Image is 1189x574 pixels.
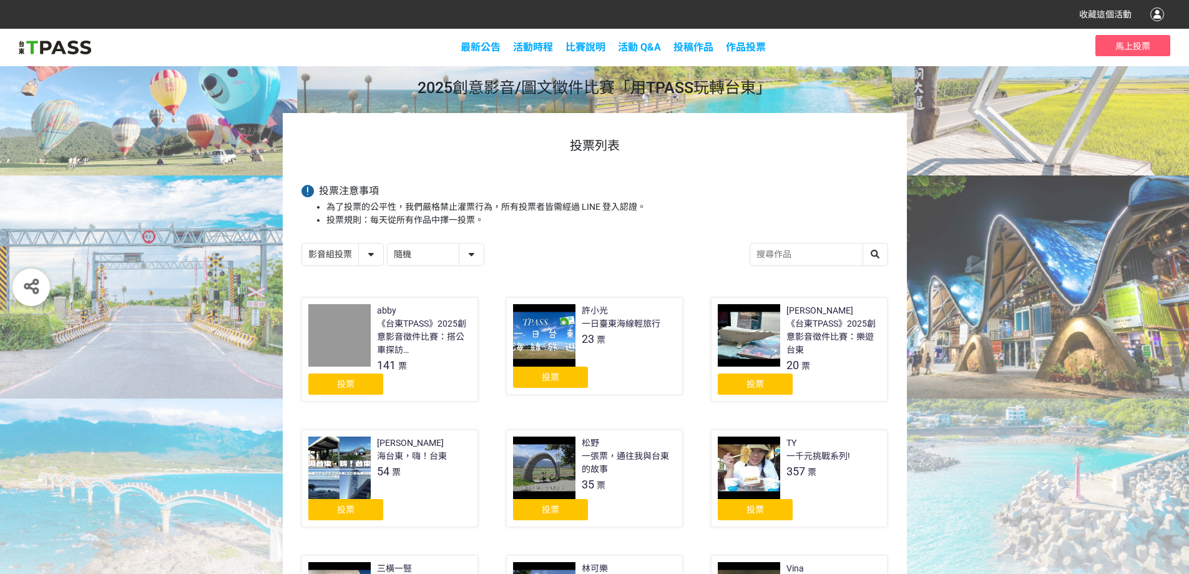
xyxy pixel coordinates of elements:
span: 投稿作品 [673,41,713,53]
a: 松野一張票，通往我與台東的故事35票投票 [506,430,683,527]
div: 《台東TPASS》2025創意影音徵件比賽：樂遊台東 [786,317,881,357]
img: 2025創意影音/圖文徵件比賽「用TPASS玩轉台東」 [19,38,91,57]
span: 票 [398,361,407,371]
a: 活動時程 [513,41,553,53]
span: 作品投票 [726,41,766,53]
div: 許小光 [582,304,608,317]
span: 收藏這個活動 [1079,9,1132,19]
div: 一日臺東海線輕旅行 [582,317,660,330]
div: 松野 [582,437,599,450]
span: 23 [582,332,594,345]
a: [PERSON_NAME]《台東TPASS》2025創意影音徵件比賽：樂遊台東20票投票 [711,297,888,402]
input: 搜尋作品 [750,244,888,265]
div: TY [786,437,796,450]
span: 投票注意事項 [319,185,379,197]
a: 最新公告 [461,41,501,53]
a: 比賽說明 [565,41,605,53]
span: 投票 [337,505,355,515]
span: 投票 [337,379,355,389]
div: 一張票，通往我與台東的故事 [582,450,676,476]
span: 馬上投票 [1115,41,1150,51]
a: abby《台東TPASS》2025創意影音徵件比賽：搭公車探訪[GEOGRAPHIC_DATA]店141票投票 [301,297,478,402]
span: 票 [597,480,605,490]
a: TY一千元挑戰系列!357票投票 [711,430,888,527]
li: 投票規則：每天從所有作品中擇一投票。 [326,214,888,227]
div: 《台東TPASS》2025創意影音徵件比賽：搭公車探訪[GEOGRAPHIC_DATA]店 [377,317,471,357]
span: 141 [377,359,396,372]
span: 投票 [746,379,764,389]
a: 許小光一日臺東海線輕旅行23票投票 [506,297,683,395]
div: 海台東，嗨！台東 [377,450,447,463]
span: 54 [377,465,389,478]
span: 票 [597,335,605,345]
span: 票 [392,467,401,477]
a: [PERSON_NAME]海台東，嗨！台東54票投票 [301,430,478,527]
div: [PERSON_NAME] [377,437,444,450]
span: 2025創意影音/圖文徵件比賽「用TPASS玩轉台東」 [418,79,771,97]
h1: 投票列表 [301,138,888,153]
div: [PERSON_NAME] [786,304,853,317]
a: 活動 Q&A [618,41,661,53]
div: 一千元挑戰系列! [786,450,850,463]
span: 35 [582,478,594,491]
span: 20 [786,359,799,372]
span: 票 [801,361,810,371]
span: 投票 [542,372,559,382]
span: 投票 [542,505,559,515]
div: abby [377,304,396,317]
span: 票 [808,467,816,477]
span: 投票 [746,505,764,515]
li: 為了投票的公平性，我們嚴格禁止灌票行為，所有投票者皆需經過 LINE 登入認證。 [326,200,888,214]
button: 馬上投票 [1095,35,1170,56]
span: 357 [786,465,805,478]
